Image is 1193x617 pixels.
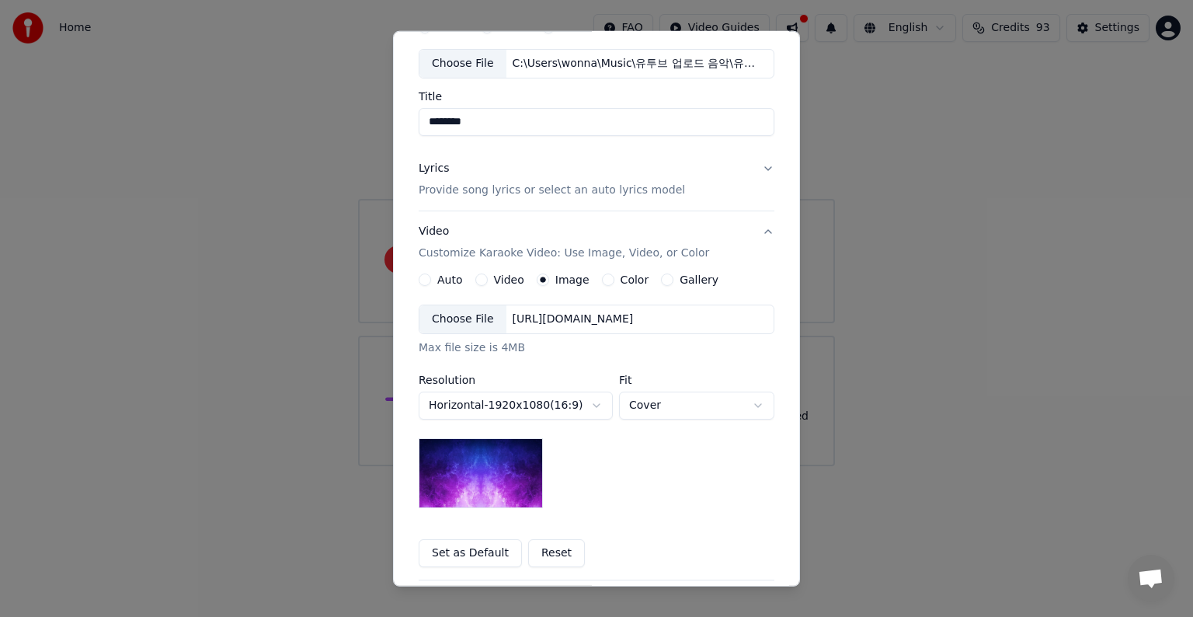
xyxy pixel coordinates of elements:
[419,50,506,78] div: Choose File
[561,22,583,33] label: URL
[506,312,640,327] div: [URL][DOMAIN_NAME]
[419,340,774,356] div: Max file size is 4MB
[419,148,774,211] button: LyricsProvide song lyrics or select an auto lyrics model
[437,22,468,33] label: Audio
[494,274,524,285] label: Video
[419,246,709,261] p: Customize Karaoke Video: Use Image, Video, or Color
[419,211,774,274] button: VideoCustomize Karaoke Video: Use Image, Video, or Color
[528,539,585,567] button: Reset
[419,305,506,333] div: Choose File
[621,274,649,285] label: Color
[499,22,530,33] label: Video
[419,375,613,385] label: Resolution
[419,91,774,102] label: Title
[619,375,774,385] label: Fit
[419,274,774,580] div: VideoCustomize Karaoke Video: Use Image, Video, or Color
[680,274,718,285] label: Gallery
[419,183,685,198] p: Provide song lyrics or select an auto lyrics model
[419,161,449,176] div: Lyrics
[419,224,709,261] div: Video
[506,56,770,71] div: C:\Users\wonna\Music\유투브 업로드 음악\유투브 노래 다운\수노 노래\_착한모 (1).wav
[419,539,522,567] button: Set as Default
[437,274,463,285] label: Auto
[555,274,590,285] label: Image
